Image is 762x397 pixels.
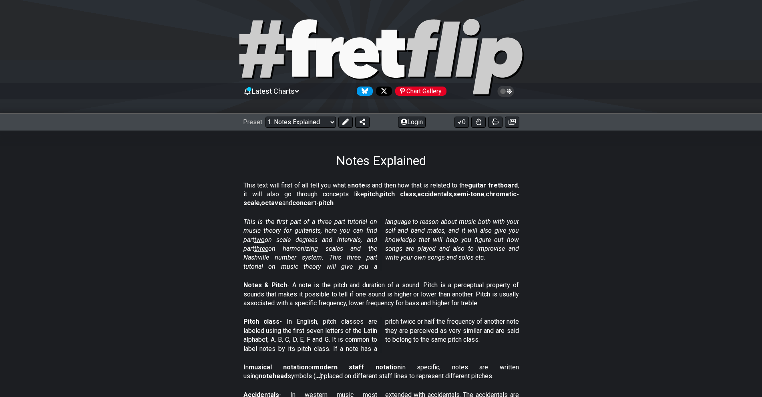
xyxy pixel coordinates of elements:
p: This text will first of all tell you what a is and then how that is related to the , it will also... [243,181,519,208]
button: Toggle Dexterity for all fretkits [471,117,486,128]
strong: note [351,181,365,189]
strong: octave [261,199,282,207]
em: This is the first part of a three part tutorial on music theory for guitarists, here you can find... [243,218,519,270]
strong: accidentals [417,190,452,198]
strong: notehead [259,372,288,380]
button: Create image [505,117,519,128]
strong: guitar fretboard [468,181,518,189]
span: Toggle light / dark theme [501,88,511,95]
button: Login [398,117,426,128]
span: Preset [243,118,262,126]
a: Follow #fretflip at X [373,87,392,96]
strong: Notes & Pitch [243,281,287,289]
a: #fretflip at Pinterest [392,87,446,96]
div: Chart Gallery [395,87,446,96]
strong: Pitch class [243,318,280,325]
p: - A note is the pitch and duration of a sound. Pitch is a perceptual property of sounds that make... [243,281,519,308]
strong: modern staff notation [314,363,401,371]
strong: concert-pitch [292,199,334,207]
select: Preset [265,117,336,128]
strong: pitch class [380,190,416,198]
span: Latest Charts [252,87,295,95]
p: - In English, pitch classes are labeled using the first seven letters of the Latin alphabet, A, B... [243,317,519,353]
strong: musical notation [249,363,308,371]
button: Print [488,117,503,128]
h1: Notes Explained [336,153,426,168]
span: two [254,236,265,244]
p: In or in specific, notes are written using symbols (𝅝 𝅗𝅥 𝅘𝅥 𝅘𝅥𝅮) placed on different staff lines to r... [243,363,519,381]
button: 0 [454,117,469,128]
button: Share Preset [355,117,370,128]
span: three [254,245,268,252]
button: Edit Preset [338,117,353,128]
a: Follow #fretflip at Bluesky [354,87,373,96]
strong: pitch [364,190,379,198]
strong: semi-tone [453,190,485,198]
